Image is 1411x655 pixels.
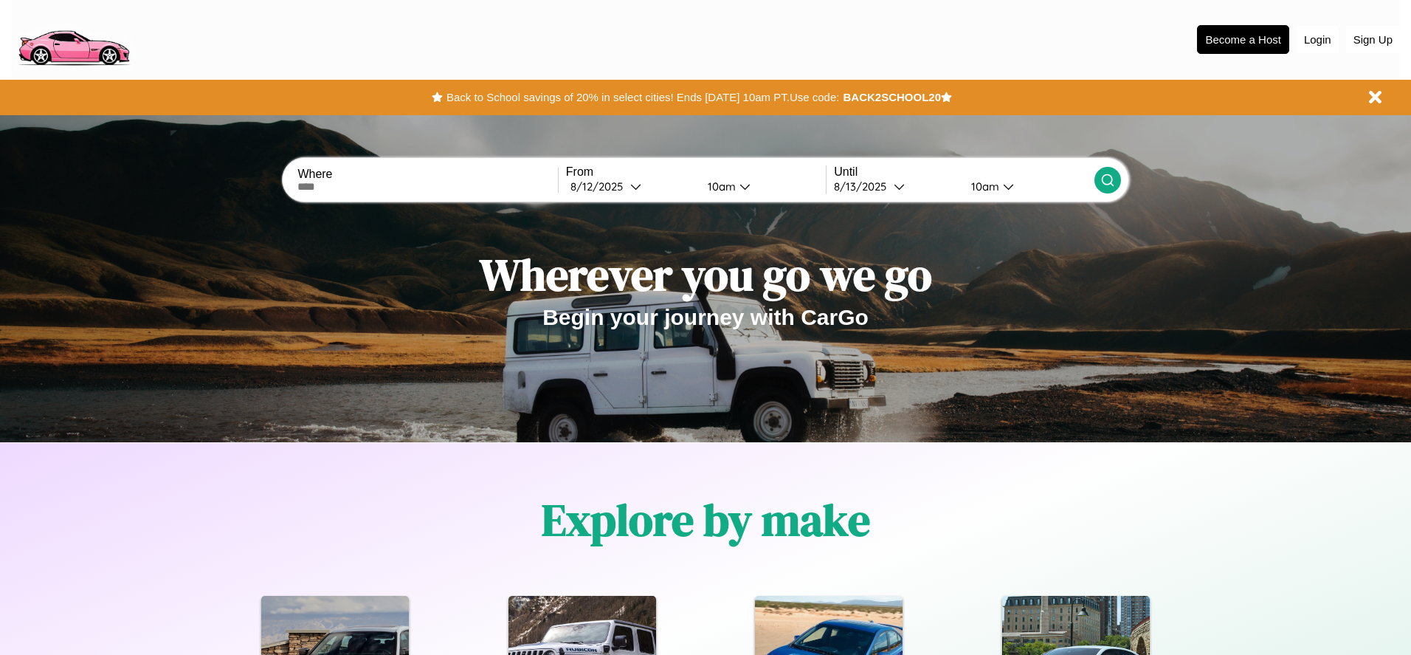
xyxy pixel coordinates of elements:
b: BACK2SCHOOL20 [843,91,941,103]
button: Back to School savings of 20% in select cities! Ends [DATE] 10am PT.Use code: [443,87,843,108]
button: Become a Host [1197,25,1289,54]
h1: Explore by make [542,490,870,550]
div: 8 / 12 / 2025 [570,179,630,193]
button: 8/12/2025 [566,179,696,194]
button: Sign Up [1346,26,1400,53]
label: From [566,165,826,179]
div: 10am [964,179,1003,193]
img: logo [11,7,136,69]
label: Where [297,168,557,181]
button: Login [1297,26,1339,53]
div: 10am [700,179,739,193]
button: 10am [959,179,1094,194]
button: 10am [696,179,826,194]
label: Until [834,165,1094,179]
div: 8 / 13 / 2025 [834,179,894,193]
